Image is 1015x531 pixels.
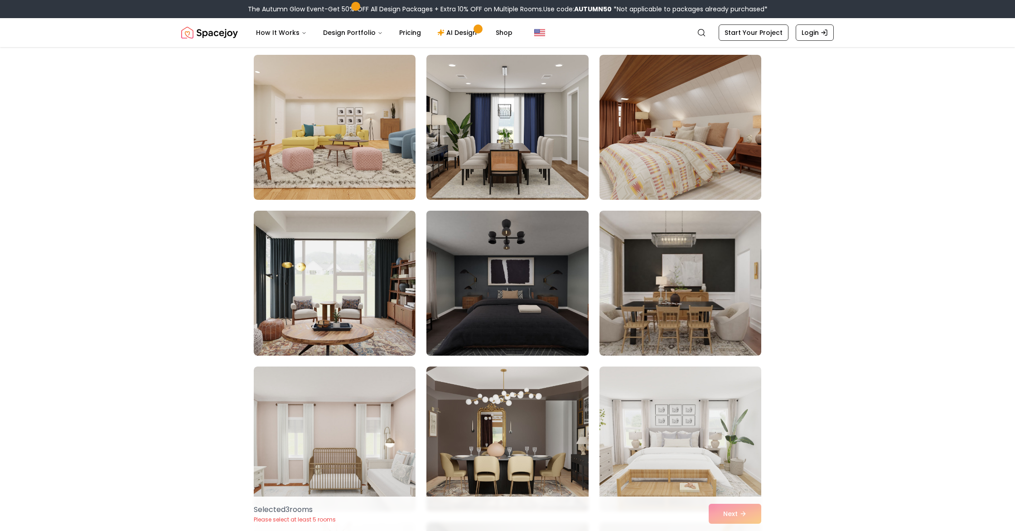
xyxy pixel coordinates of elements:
img: Room room-45 [599,55,761,200]
b: AUTUMN50 [574,5,612,14]
button: How It Works [249,24,314,42]
button: Design Portfolio [316,24,390,42]
a: Start Your Project [719,24,788,41]
div: The Autumn Glow Event-Get 50% OFF All Design Packages + Extra 10% OFF on Multiple Rooms. [248,5,768,14]
span: *Not applicable to packages already purchased* [612,5,768,14]
p: Please select at least 5 rooms [254,516,336,523]
img: Room room-50 [426,367,588,512]
img: Room room-49 [254,367,416,512]
nav: Main [249,24,520,42]
nav: Global [181,18,834,47]
img: Spacejoy Logo [181,24,238,42]
a: AI Design [430,24,487,42]
img: Room room-43 [254,55,416,200]
img: United States [534,27,545,38]
span: Use code: [543,5,612,14]
img: Room room-48 [599,211,761,356]
a: Pricing [392,24,428,42]
a: Login [796,24,834,41]
img: Room room-44 [426,55,588,200]
a: Shop [488,24,520,42]
img: Room room-46 [254,211,416,356]
p: Selected 3 room s [254,504,336,515]
img: Room room-51 [599,367,761,512]
img: Room room-47 [422,207,592,359]
a: Spacejoy [181,24,238,42]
